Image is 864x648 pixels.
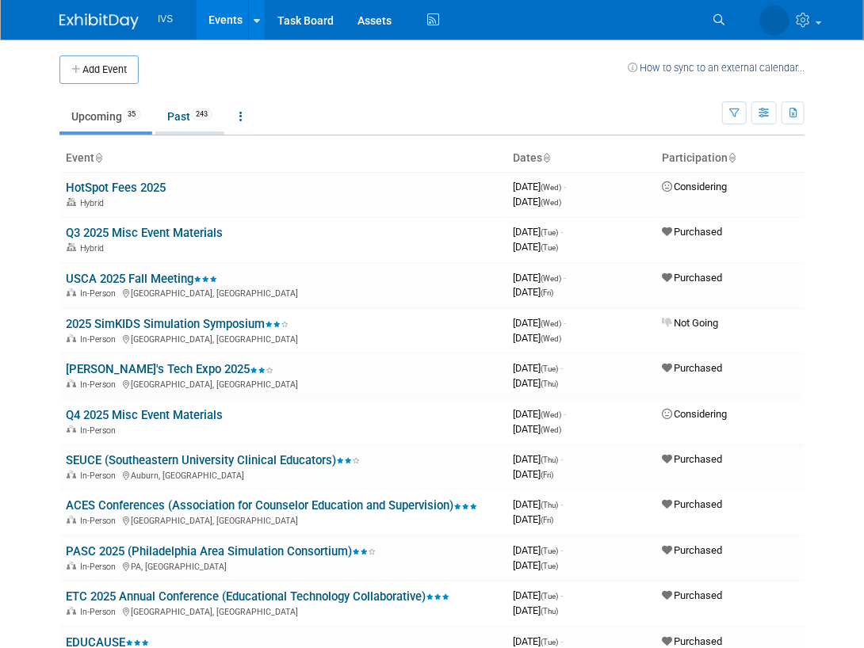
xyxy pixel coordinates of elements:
[560,544,563,556] span: -
[541,501,558,509] span: (Thu)
[66,468,500,481] div: Auburn, [GEOGRAPHIC_DATA]
[541,364,558,373] span: (Tue)
[541,562,558,570] span: (Tue)
[155,101,224,132] a: Past243
[728,151,736,164] a: Sort by Participation Type
[541,607,558,616] span: (Thu)
[662,498,722,510] span: Purchased
[66,513,500,526] div: [GEOGRAPHIC_DATA], [GEOGRAPHIC_DATA]
[513,272,566,284] span: [DATE]
[541,471,553,479] span: (Fri)
[542,151,550,164] a: Sort by Start Date
[662,226,722,238] span: Purchased
[662,544,722,556] span: Purchased
[541,274,561,283] span: (Wed)
[513,332,561,344] span: [DATE]
[66,362,273,376] a: [PERSON_NAME]'s Tech Expo 2025
[66,286,500,299] div: [GEOGRAPHIC_DATA], [GEOGRAPHIC_DATA]
[66,453,360,467] a: SEUCE (Southeastern University Clinical Educators)
[513,635,563,647] span: [DATE]
[513,362,563,374] span: [DATE]
[656,145,805,172] th: Participation
[67,471,76,478] img: In-Person Event
[513,559,558,571] span: [DATE]
[67,425,76,433] img: In-Person Event
[67,243,76,251] img: Hybrid Event
[759,6,789,36] img: Justin Sherman
[80,516,120,526] span: In-Person
[541,425,561,434] span: (Wed)
[66,272,217,286] a: USCA 2025 Fall Meeting
[66,408,223,422] a: Q4 2025 Misc Event Materials
[80,425,120,436] span: In-Person
[67,198,76,206] img: Hybrid Event
[513,317,566,329] span: [DATE]
[513,589,563,601] span: [DATE]
[541,198,561,207] span: (Wed)
[513,513,553,525] span: [DATE]
[541,288,553,297] span: (Fri)
[66,559,500,572] div: PA, [GEOGRAPHIC_DATA]
[541,410,561,419] span: (Wed)
[513,423,561,435] span: [DATE]
[541,547,558,555] span: (Tue)
[628,62,805,74] a: How to sync to an external calendar...
[59,55,139,84] button: Add Event
[560,635,563,647] span: -
[513,286,553,298] span: [DATE]
[560,453,563,465] span: -
[662,317,718,329] span: Not Going
[67,562,76,570] img: In-Person Event
[513,181,566,192] span: [DATE]
[158,13,173,25] span: IVS
[662,272,722,284] span: Purchased
[560,498,563,510] span: -
[513,226,563,238] span: [DATE]
[67,607,76,615] img: In-Person Event
[513,544,563,556] span: [DATE]
[513,408,566,420] span: [DATE]
[59,101,152,132] a: Upcoming35
[80,607,120,617] span: In-Person
[59,145,507,172] th: Event
[513,453,563,465] span: [DATE]
[662,589,722,601] span: Purchased
[66,498,477,513] a: ACES Conferences (Association for Counselor Education and Supervision)
[662,362,722,374] span: Purchased
[513,196,561,208] span: [DATE]
[513,241,558,253] span: [DATE]
[541,228,558,237] span: (Tue)
[67,288,76,296] img: In-Person Event
[80,243,109,253] span: Hybrid
[513,498,563,510] span: [DATE]
[541,516,553,524] span: (Fri)
[513,377,558,389] span: [DATE]
[541,456,558,464] span: (Thu)
[80,471,120,481] span: In-Person
[662,181,727,192] span: Considering
[564,181,566,192] span: -
[59,13,139,29] img: ExhibitDay
[541,592,558,600] span: (Tue)
[541,379,558,388] span: (Thu)
[66,377,500,390] div: [GEOGRAPHIC_DATA], [GEOGRAPHIC_DATA]
[541,183,561,192] span: (Wed)
[513,468,553,480] span: [DATE]
[66,181,166,195] a: HotSpot Fees 2025
[541,243,558,252] span: (Tue)
[564,317,566,329] span: -
[80,198,109,208] span: Hybrid
[67,379,76,387] img: In-Person Event
[662,408,727,420] span: Considering
[191,109,212,120] span: 243
[123,109,140,120] span: 35
[80,379,120,390] span: In-Person
[80,288,120,299] span: In-Person
[513,604,558,616] span: [DATE]
[662,453,722,465] span: Purchased
[67,334,76,342] img: In-Person Event
[66,589,449,604] a: ETC 2025 Annual Conference (Educational Technology Collaborative)
[541,319,561,328] span: (Wed)
[66,544,376,558] a: PASC 2025 (Philadelphia Area Simulation Consortium)
[507,145,656,172] th: Dates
